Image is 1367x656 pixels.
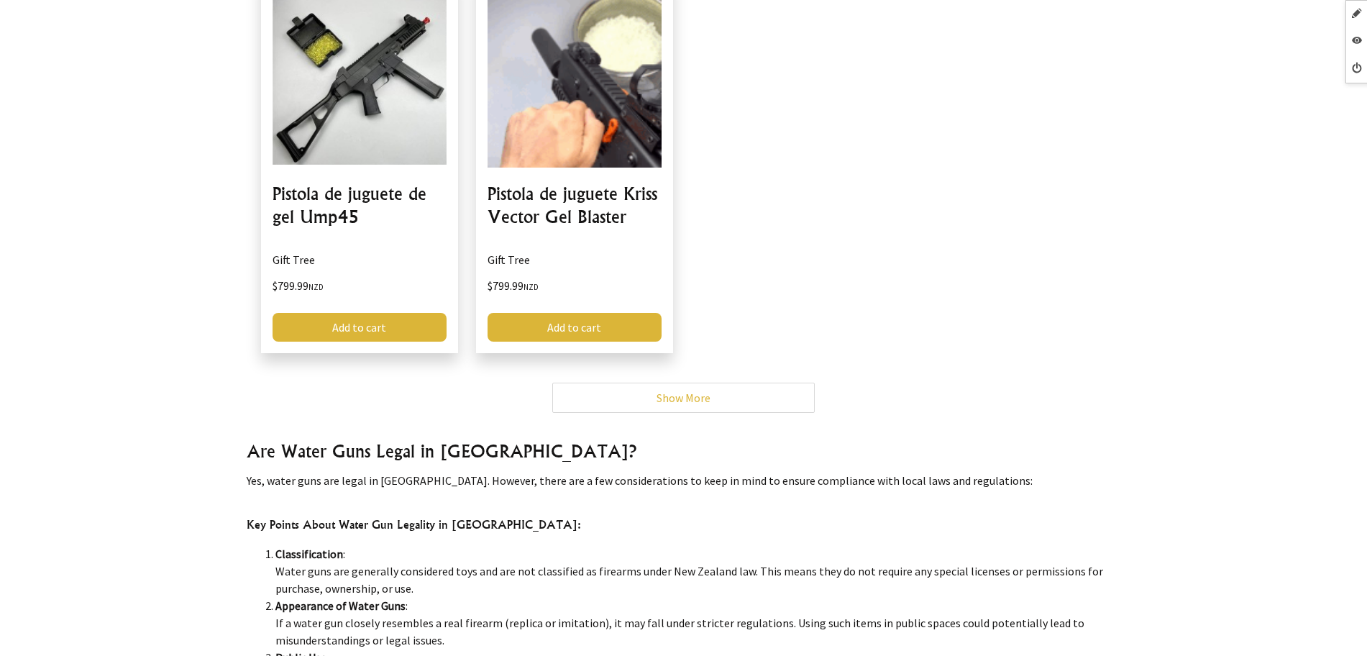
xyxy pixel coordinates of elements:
a: Add to cart [488,313,662,342]
a: Show More [552,383,815,413]
h4: Key Points About Water Gun Legality in [GEOGRAPHIC_DATA]: [247,516,1121,534]
a: Add to cart [273,313,447,342]
li: : Water guns are generally considered toys and are not classified as firearms under New Zealand l... [275,545,1121,597]
p: Yes, water guns are legal in [GEOGRAPHIC_DATA]. However, there are a few considerations to keep i... [247,472,1121,489]
h3: Are Water Guns Legal in [GEOGRAPHIC_DATA]? [247,439,1121,463]
li: : If a water gun closely resembles a real firearm (replica or imitation), it may fall under stric... [275,597,1121,649]
strong: Appearance of Water Guns [275,598,406,613]
strong: Classification [275,547,343,561]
